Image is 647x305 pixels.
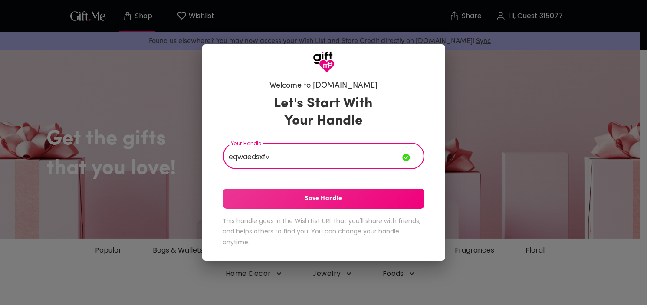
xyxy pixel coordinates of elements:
button: Save Handle [223,189,424,209]
h6: This handle goes in the Wish List URL that you'll share with friends, and helps others to find yo... [223,216,424,248]
h3: Let's Start With Your Handle [263,95,384,130]
input: Your Handle [223,145,402,169]
img: GiftMe Logo [313,51,335,73]
span: Save Handle [223,194,424,203]
h6: Welcome to [DOMAIN_NAME] [269,81,378,91]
